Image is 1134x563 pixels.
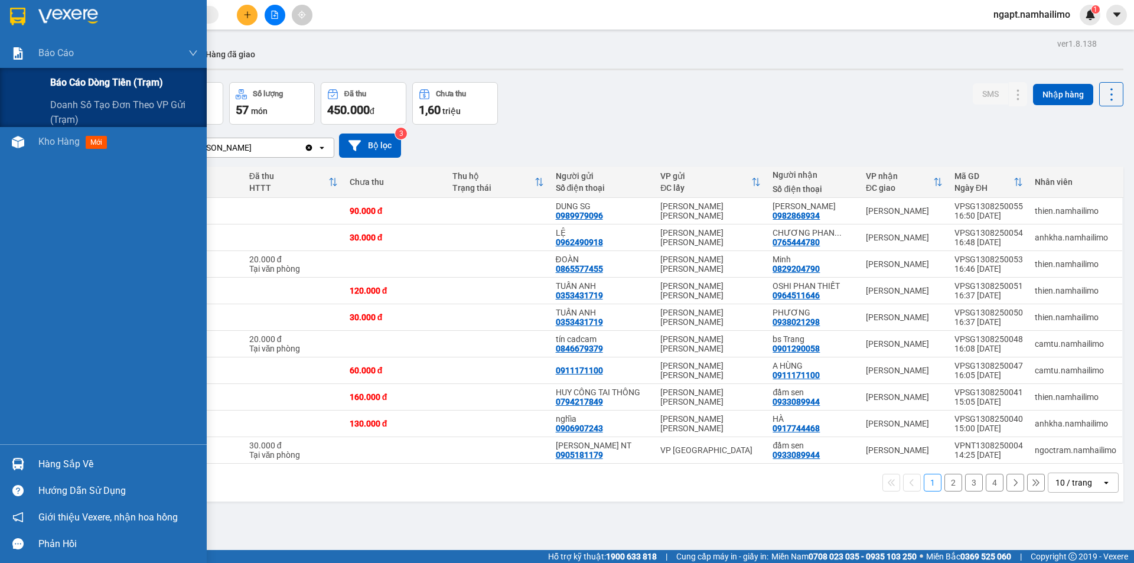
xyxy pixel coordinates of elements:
div: 0911171100 [556,366,603,375]
button: 1 [924,474,941,492]
div: Chưa thu [436,90,466,98]
div: VPSG1308250051 [954,281,1023,291]
span: triệu [442,106,461,116]
div: [PERSON_NAME] [PERSON_NAME] [660,308,761,327]
span: aim [298,11,306,19]
div: 30.000 đ [350,233,441,242]
div: anhkha.namhailimo [1035,419,1116,428]
div: TUẤN ANH [556,281,649,291]
div: VPNT1308250004 [954,441,1023,450]
button: Đã thu450.000đ [321,82,406,125]
div: nghĩa [556,414,649,424]
div: 16:05 [DATE] [954,370,1023,380]
div: [PERSON_NAME] [866,233,943,242]
span: | [666,550,667,563]
div: thien.namhailimo [1035,286,1116,295]
div: VPSG1308250048 [954,334,1023,344]
span: message [12,538,24,549]
div: Thu hộ [452,171,534,181]
th: Toggle SortBy [949,167,1029,198]
button: 4 [986,474,1003,492]
div: Nhân viên [1035,177,1116,187]
div: A HÙNG [773,361,854,370]
div: ĐOÀN [556,255,649,264]
div: 0964511646 [773,291,820,300]
div: thien.namhailimo [1035,392,1116,402]
span: ngapt.namhailimo [984,7,1080,22]
span: Miền Nam [771,550,917,563]
div: [PERSON_NAME] [PERSON_NAME] [660,255,761,274]
div: PHƯƠNG [773,308,854,317]
div: 0938021298 [773,317,820,327]
div: VPSG1308250041 [954,388,1023,397]
button: Số lượng57món [229,82,315,125]
span: Cung cấp máy in - giấy in: [676,550,768,563]
span: 57 [236,103,249,117]
button: Nhập hàng [1033,84,1093,105]
div: HTTT [249,183,328,193]
div: [PERSON_NAME] [866,259,943,269]
span: ... [835,228,842,237]
div: Mã GD [954,171,1014,181]
div: [PERSON_NAME] [866,366,943,375]
div: Số điện thoại [556,183,649,193]
strong: 0708 023 035 - 0935 103 250 [809,552,917,561]
th: Toggle SortBy [654,167,767,198]
div: 0865577455 [556,264,603,274]
div: Số lượng [253,90,283,98]
div: anhkha.namhailimo [1035,233,1116,242]
div: VPSG1308250055 [954,201,1023,211]
button: SMS [973,83,1008,105]
sup: 3 [395,128,407,139]
img: warehouse-icon [12,136,24,148]
div: 15:05 [DATE] [954,397,1023,406]
button: plus [237,5,258,25]
div: 0846679379 [556,344,603,353]
div: camtu.namhailimo [1035,339,1116,349]
span: 1,60 [419,103,441,117]
div: 0982868934 [773,211,820,220]
div: 0794217849 [556,397,603,406]
button: caret-down [1106,5,1127,25]
div: thien.namhailimo [1035,313,1116,322]
div: Tại văn phòng [249,450,338,460]
button: 3 [965,474,983,492]
div: 0353431719 [556,317,603,327]
div: [PERSON_NAME] [PERSON_NAME] [660,201,761,220]
img: logo-vxr [10,8,25,25]
strong: 0369 525 060 [960,552,1011,561]
div: 0911171100 [773,370,820,380]
div: 30.000 đ [249,441,338,450]
div: 16:50 [DATE] [954,211,1023,220]
input: Selected VP Phan Thiết. [253,142,254,154]
div: 0933089944 [773,450,820,460]
div: ver 1.8.138 [1057,37,1097,50]
span: Kho hàng [38,136,80,147]
span: món [251,106,268,116]
div: Hướng dẫn sử dụng [38,482,198,500]
span: down [188,48,198,58]
div: Số điện thoại [773,184,854,194]
div: [PERSON_NAME] [188,142,252,154]
div: camtu.namhailimo [1035,366,1116,375]
img: warehouse-icon [12,458,24,470]
div: Minh [773,255,854,264]
div: Ngày ĐH [954,183,1014,193]
span: plus [243,11,252,19]
svg: open [317,143,327,152]
div: LỆ [556,228,649,237]
div: thien.namhailimo [1035,206,1116,216]
img: icon-new-feature [1085,9,1096,20]
button: file-add [265,5,285,25]
div: 130.000 đ [350,419,441,428]
div: 16:46 [DATE] [954,264,1023,274]
th: Toggle SortBy [243,167,344,198]
div: thien.namhailimo [1035,259,1116,269]
div: bs Trang [773,334,854,344]
div: Hàng sắp về [38,455,198,473]
div: VPSG1308250053 [954,255,1023,264]
span: | [1020,550,1022,563]
div: Người nhận [773,170,854,180]
div: [PERSON_NAME] [866,286,943,295]
div: Phản hồi [38,535,198,553]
